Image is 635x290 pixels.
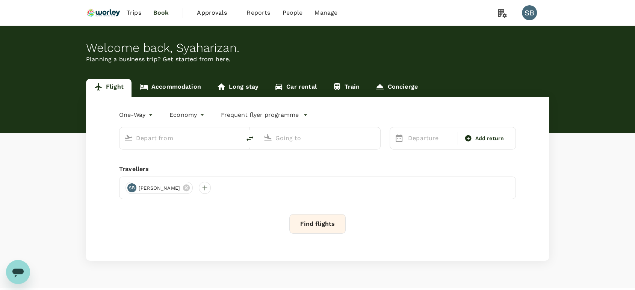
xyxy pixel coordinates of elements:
p: Frequent flyer programme [221,110,299,119]
a: Flight [86,79,132,97]
p: Departure [408,134,452,143]
button: Open [236,137,237,139]
img: Ranhill Worley Sdn Bhd [86,5,121,21]
p: Planning a business trip? Get started from here. [86,55,549,64]
a: Concierge [367,79,425,97]
div: SB[PERSON_NAME] [125,182,193,194]
iframe: Button to launch messaging window [6,260,30,284]
span: People [282,8,302,17]
a: Long stay [209,79,266,97]
input: Depart from [136,132,225,144]
div: Travellers [119,165,516,174]
span: Trips [127,8,141,17]
a: Accommodation [132,79,209,97]
span: Add return [475,134,504,142]
div: One-Way [119,109,154,121]
a: Car rental [266,79,325,97]
span: Manage [314,8,337,17]
span: Reports [246,8,270,17]
span: Approvals [197,8,234,17]
div: Economy [169,109,206,121]
button: delete [241,130,259,148]
div: Welcome back , Syaharizan . [86,41,549,55]
button: Find flights [289,214,346,234]
button: Frequent flyer programme [221,110,308,119]
div: SB [127,183,136,192]
input: Going to [275,132,364,144]
span: [PERSON_NAME] [134,184,184,192]
button: Open [375,137,376,139]
div: SB [522,5,537,20]
a: Train [325,79,368,97]
span: Book [153,8,169,17]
